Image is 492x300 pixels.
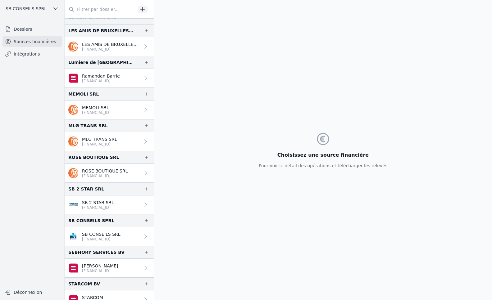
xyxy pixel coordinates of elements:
a: ROSE BOUTIQUE SRL [FINANCIAL_ID] [65,164,154,182]
img: ing.png [68,168,78,178]
p: ROSE BOUTIQUE SRL [82,168,128,174]
img: belfius-1.png [68,263,78,273]
a: Intégrations [2,48,62,60]
a: LES AMIS DE BRUXELLES SRL [FINANCIAL_ID] [65,37,154,56]
p: [FINANCIAL_ID] [82,78,120,83]
p: [FINANCIAL_ID] [82,173,128,178]
p: [FINANCIAL_ID] [82,110,111,115]
p: Ramandan Barrie [82,73,120,79]
a: SB CONSEILS SRL [FINANCIAL_ID] [65,227,154,246]
h3: Choisissez une source financière [259,151,387,159]
div: Lumiere de [GEOGRAPHIC_DATA] [68,59,134,66]
a: Ramandan Barrie [FINANCIAL_ID] [65,69,154,87]
div: MLG TRANS SRL [68,122,108,129]
div: STARCOM BV [68,280,100,288]
p: SB 2 STAR SRL [82,199,114,206]
p: [FINANCIAL_ID] [82,47,140,52]
img: ing.png [68,105,78,115]
p: SB CONSEILS SRL [82,231,121,237]
div: SB CONSEILS SPRL [68,217,114,224]
div: SEBHORY SERVICES BV [68,249,125,256]
img: FINTRO_BE_BUSINESS_GEBABEBB.png [68,200,78,210]
p: [FINANCIAL_ID] [82,237,121,242]
a: Dossiers [2,24,62,35]
p: [FINANCIAL_ID] [82,205,114,210]
span: SB CONSEILS SPRL [6,6,47,12]
p: [PERSON_NAME] [82,263,118,269]
a: MEMOLI SRL [FINANCIAL_ID] [65,101,154,119]
img: ing.png [68,137,78,146]
img: ing.png [68,42,78,51]
img: belfius-1.png [68,73,78,83]
p: Pour voir le détail des opérations et télécharger les relevés [259,163,387,169]
a: SB 2 STAR SRL [FINANCIAL_ID] [65,195,154,214]
a: [PERSON_NAME] [FINANCIAL_ID] [65,259,154,277]
p: LES AMIS DE BRUXELLES SRL [82,41,140,47]
div: ROSE BOUTIQUE SRL [68,154,119,161]
p: [FINANCIAL_ID] [82,268,118,273]
button: SB CONSEILS SPRL [2,4,62,14]
p: MLG TRANS SRL [82,136,117,142]
a: Sources financières [2,36,62,47]
p: MEMOLI SRL [82,105,111,111]
a: MLG TRANS SRL [FINANCIAL_ID] [65,132,154,151]
button: Déconnexion [2,287,62,297]
div: SB 2 STAR SRL [68,185,104,193]
img: KBC_BRUSSELS_KREDBEBB.png [68,231,78,241]
div: MEMOLI SRL [68,90,99,98]
p: [FINANCIAL_ID] [82,142,117,147]
input: Filtrer par dossier... [65,4,135,15]
div: LES AMIS DE BRUXELLES SRL [68,27,134,34]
